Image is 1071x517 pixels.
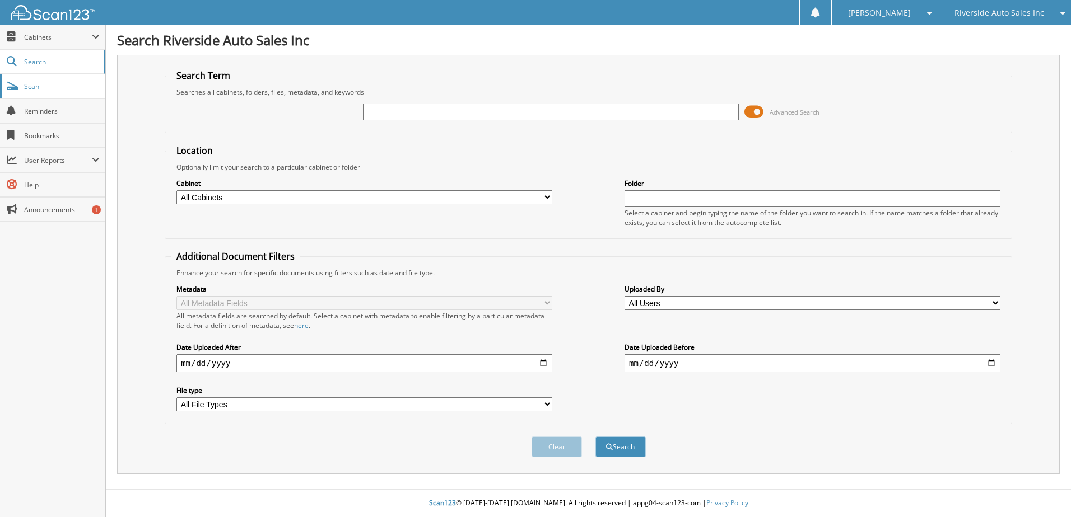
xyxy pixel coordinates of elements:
span: Scan [24,82,100,91]
button: Search [595,436,646,457]
div: Searches all cabinets, folders, files, metadata, and keywords [171,87,1006,97]
div: Enhance your search for specific documents using filters such as date and file type. [171,268,1006,278]
span: Announcements [24,205,100,214]
label: Uploaded By [625,284,1000,294]
label: Date Uploaded Before [625,342,1000,352]
legend: Location [171,144,218,157]
button: Clear [532,436,582,457]
span: Scan123 [429,498,456,507]
div: All metadata fields are searched by default. Select a cabinet with metadata to enable filtering b... [176,311,552,330]
span: User Reports [24,156,92,165]
span: Reminders [24,106,100,116]
span: Advanced Search [770,108,819,116]
label: Date Uploaded After [176,342,552,352]
label: Folder [625,178,1000,188]
a: Privacy Policy [706,498,748,507]
img: scan123-logo-white.svg [11,5,95,20]
label: File type [176,386,552,395]
label: Metadata [176,284,552,294]
span: Riverside Auto Sales Inc [954,10,1044,16]
div: © [DATE]-[DATE] [DOMAIN_NAME]. All rights reserved | appg04-scan123-com | [106,490,1071,517]
div: 1 [92,205,101,214]
label: Cabinet [176,178,552,188]
input: end [625,354,1000,372]
legend: Search Term [171,69,236,82]
div: Select a cabinet and begin typing the name of the folder you want to search in. If the name match... [625,208,1000,227]
a: here [294,321,309,330]
span: Cabinets [24,32,92,42]
span: Help [24,180,100,190]
div: Optionally limit your search to a particular cabinet or folder [171,162,1006,172]
span: [PERSON_NAME] [848,10,911,16]
span: Bookmarks [24,131,100,140]
input: start [176,354,552,372]
h1: Search Riverside Auto Sales Inc [117,31,1060,49]
legend: Additional Document Filters [171,250,300,262]
span: Search [24,57,98,67]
